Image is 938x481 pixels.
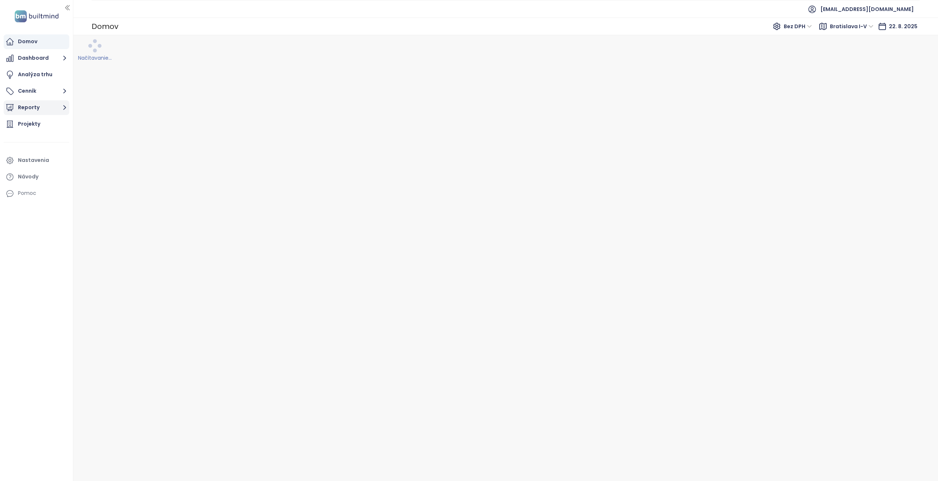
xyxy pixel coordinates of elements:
[18,189,36,198] div: Pomoc
[12,9,61,24] img: logo
[4,84,69,99] button: Cenník
[4,186,69,201] div: Pomoc
[4,51,69,66] button: Dashboard
[18,172,38,181] div: Návody
[18,156,49,165] div: Nastavenia
[4,117,69,132] a: Projekty
[4,67,69,82] a: Analýza trhu
[92,19,118,34] div: Domov
[4,153,69,168] a: Nastavenia
[18,119,40,129] div: Projekty
[18,70,52,79] div: Analýza trhu
[784,21,812,32] span: Bez DPH
[830,21,874,32] span: Bratislava I-V
[4,34,69,49] a: Domov
[4,100,69,115] button: Reporty
[4,170,69,184] a: Návody
[78,54,112,62] div: Načítavanie...
[820,0,914,18] span: [EMAIL_ADDRESS][DOMAIN_NAME]
[18,37,37,46] div: Domov
[889,23,917,30] span: 22. 8. 2025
